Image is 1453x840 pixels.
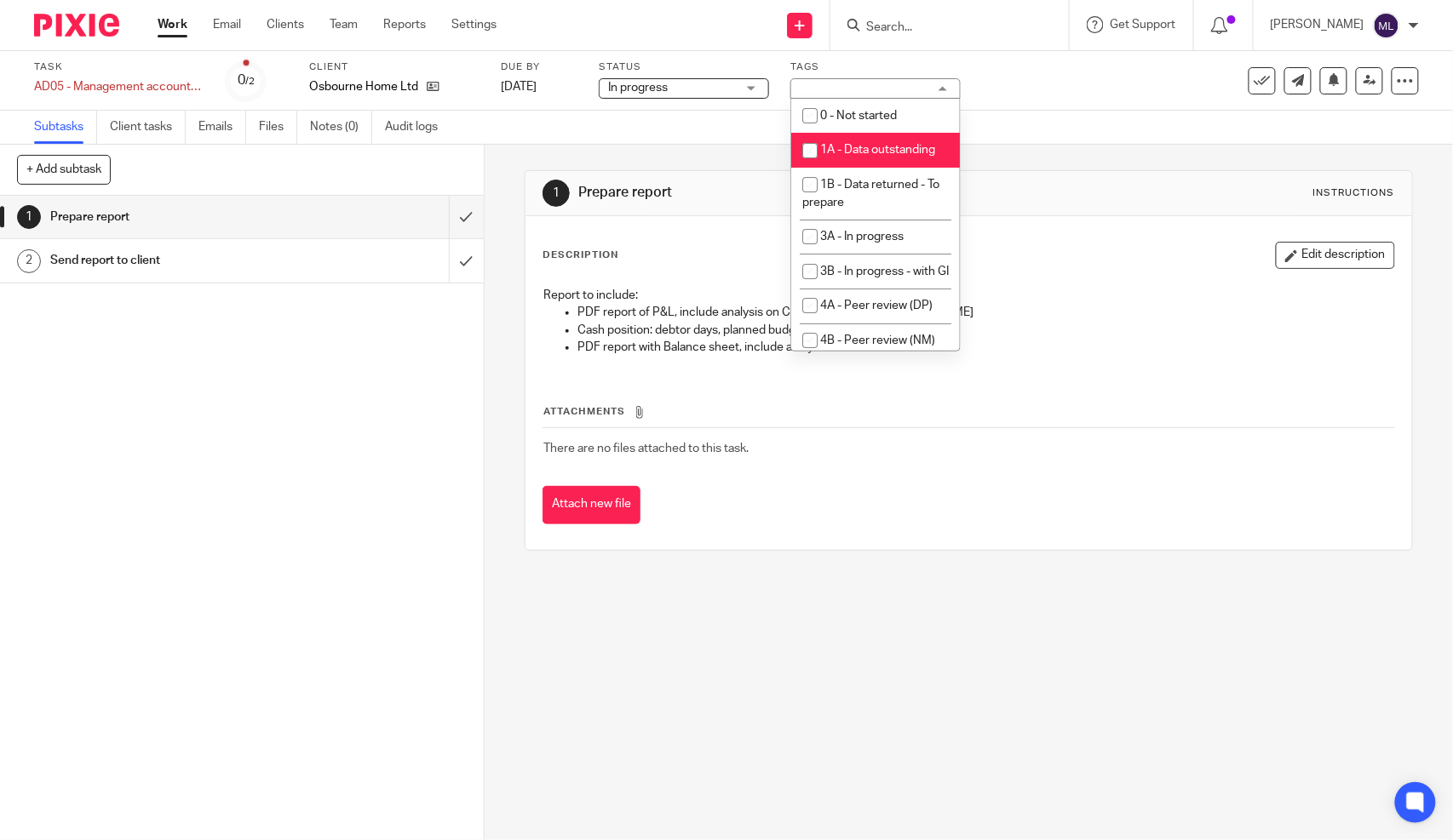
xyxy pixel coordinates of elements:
input: Search [864,20,1018,36]
span: 4B - Peer review (NM) [820,334,935,346]
div: 1 [17,205,41,229]
button: + Add subtask [17,155,111,184]
a: Settings [451,16,497,33]
label: Client [309,60,480,74]
h1: Send report to client [50,248,305,273]
div: 2 [17,249,41,273]
div: 1 [543,180,570,207]
span: 1A - Data outstanding [820,144,935,156]
label: Tags [790,60,961,74]
div: 0 [238,71,255,90]
a: Client tasks [110,111,186,144]
span: Attachments [543,407,625,416]
button: Attach new file [543,486,640,524]
p: PDF report with Balance sheet, include analysis on assets and liabilities [577,339,1394,356]
button: Edit description [1276,242,1395,269]
img: Pixie [34,14,119,37]
span: There are no files attached to this task. [543,443,749,454]
span: Get Support [1111,19,1176,31]
p: [PERSON_NAME] [1271,16,1364,33]
p: PDF report of P&L, include analysis on Cost of Sales, and [PERSON_NAME] [577,304,1394,321]
a: Emails [198,111,246,144]
span: 3A - In progress [820,231,904,243]
label: Status [599,60,769,74]
span: 4A - Peer review (DP) [820,300,933,311]
p: Description [543,249,618,262]
a: Audit logs [385,111,451,144]
a: Team [330,16,358,33]
a: Notes (0) [310,111,372,144]
h1: Prepare report [50,204,305,230]
img: svg%3E [1373,12,1400,39]
a: Subtasks [34,111,97,144]
small: /2 [245,77,255,86]
label: Due by [501,60,577,74]
div: Instructions [1313,186,1395,200]
span: [DATE] [501,81,537,93]
span: 1B - Data returned - To prepare [802,179,939,209]
span: 3B - In progress - with GI [820,266,949,277]
div: AD05 - Management accounts (monthly) - [DATE] [34,78,204,95]
a: Reports [383,16,426,33]
p: Report to include: [543,287,1394,304]
label: Task [34,60,204,74]
a: Files [259,111,297,144]
a: Clients [267,16,304,33]
div: AD05 - Management accounts (monthly) - August 31, 2025 [34,78,204,95]
a: Work [158,16,187,33]
span: 0 - Not started [820,110,897,122]
h1: Prepare report [579,184,1005,202]
p: Osbourne Home Ltd [309,78,418,95]
a: Email [213,16,241,33]
p: Cash position: debtor days, planned budget vs. actual [577,322,1394,339]
span: In progress [608,82,668,94]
